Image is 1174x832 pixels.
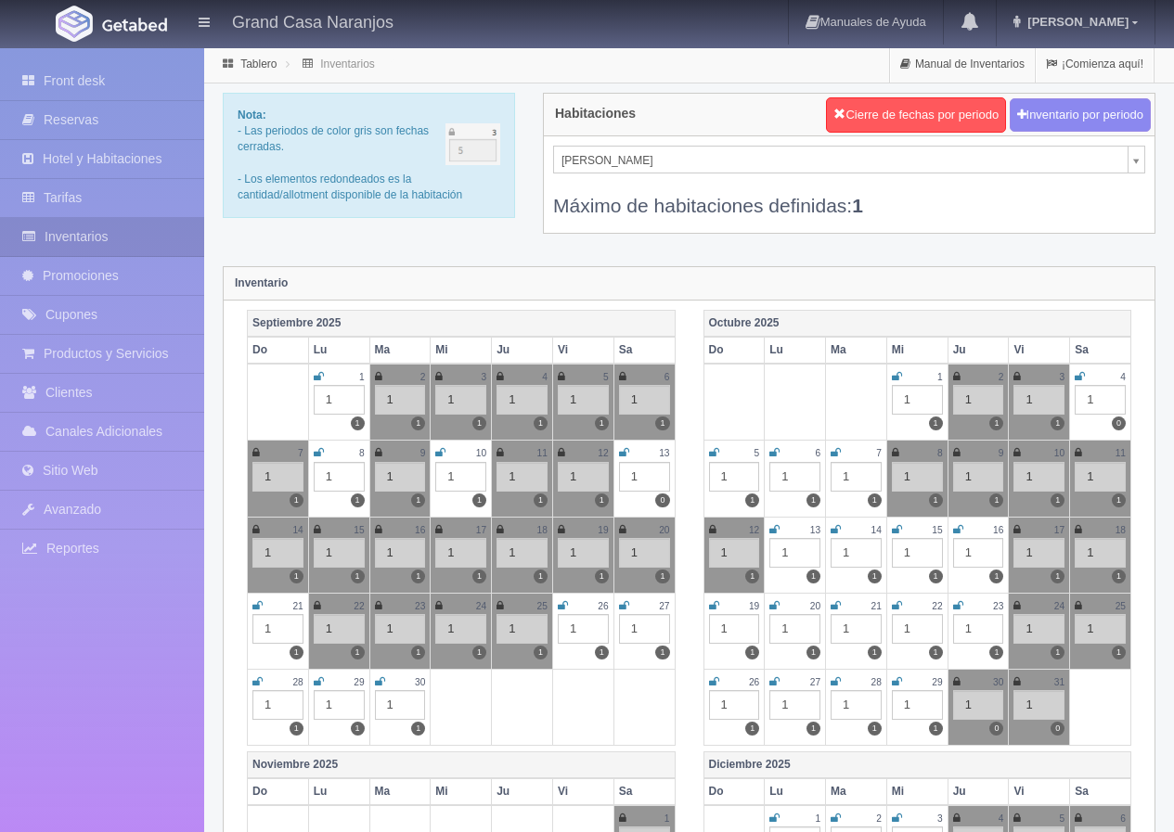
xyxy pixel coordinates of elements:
th: Lu [765,337,826,364]
small: 11 [1116,448,1126,458]
th: Ma [369,778,431,805]
small: 1 [664,813,670,824]
label: 1 [868,570,882,583]
th: Ma [826,337,887,364]
div: - Las periodos de color gris son fechas cerradas. - Los elementos redondeados es la cantidad/allo... [223,93,515,218]
div: 1 [831,690,882,720]
div: 1 [558,385,609,415]
label: 1 [595,493,609,507]
img: Getabed [102,18,167,32]
label: 1 [411,722,425,736]
label: 1 [745,646,759,659]
label: 1 [1051,416,1064,430]
a: [PERSON_NAME] [553,146,1145,173]
small: 6 [815,448,820,458]
small: 30 [415,677,425,687]
label: 1 [1051,570,1064,583]
span: [PERSON_NAME] [561,147,1120,174]
small: 3 [481,372,486,382]
small: 9 [420,448,426,458]
label: 1 [472,416,486,430]
label: 1 [989,416,1003,430]
small: 12 [598,448,608,458]
small: 1 [815,813,820,824]
th: Do [248,337,309,364]
div: 1 [375,538,426,568]
label: 1 [655,646,669,659]
a: Tablero [240,58,277,70]
div: 1 [497,614,548,644]
label: 1 [806,646,820,659]
th: Mi [886,778,948,805]
small: 27 [810,677,820,687]
h4: Grand Casa Naranjos [232,9,393,32]
label: 1 [534,416,548,430]
div: 1 [252,462,303,492]
div: 1 [892,538,943,568]
small: 12 [749,525,759,535]
th: Sa [1070,778,1131,805]
small: 16 [993,525,1003,535]
th: Lu [765,778,826,805]
div: 1 [558,462,609,492]
label: 1 [868,493,882,507]
small: 1 [937,372,943,382]
div: 1 [892,462,943,492]
div: 1 [375,614,426,644]
label: 1 [806,493,820,507]
div: 1 [435,614,486,644]
th: Sa [613,337,675,364]
th: Sa [1070,337,1131,364]
small: 3 [1060,372,1065,382]
label: 1 [534,493,548,507]
label: 1 [290,493,303,507]
label: 1 [1112,646,1126,659]
th: Do [703,337,765,364]
small: 2 [876,813,882,824]
label: 1 [472,646,486,659]
th: Ju [492,337,553,364]
small: 19 [749,601,759,611]
label: 1 [745,493,759,507]
div: 1 [558,614,609,644]
label: 1 [1112,570,1126,583]
button: Inventario por periodo [1010,98,1151,133]
small: 10 [1054,448,1064,458]
small: 8 [359,448,365,458]
div: 1 [435,462,486,492]
small: 17 [1054,525,1064,535]
label: 1 [655,570,669,583]
div: 1 [1075,614,1126,644]
small: 24 [476,601,486,611]
div: 1 [619,538,670,568]
small: 2 [999,372,1004,382]
th: Mi [431,778,492,805]
div: 1 [375,385,426,415]
div: 1 [892,690,943,720]
small: 22 [932,601,942,611]
div: 1 [497,538,548,568]
small: 7 [876,448,882,458]
th: Sa [613,778,675,805]
div: 1 [1075,462,1126,492]
small: 16 [415,525,425,535]
small: 15 [932,525,942,535]
th: Vi [1009,778,1070,805]
small: 4 [542,372,548,382]
div: 1 [831,462,882,492]
label: 1 [351,493,365,507]
img: cutoff.png [445,123,500,165]
label: 1 [1112,493,1126,507]
small: 8 [937,448,943,458]
div: 1 [892,385,943,415]
label: 1 [655,416,669,430]
small: 10 [476,448,486,458]
strong: Inventario [235,276,288,289]
small: 25 [1116,601,1126,611]
div: 1 [831,614,882,644]
label: 1 [1051,493,1064,507]
small: 21 [871,601,882,611]
div: 1 [769,614,820,644]
div: 1 [619,614,670,644]
small: 9 [999,448,1004,458]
